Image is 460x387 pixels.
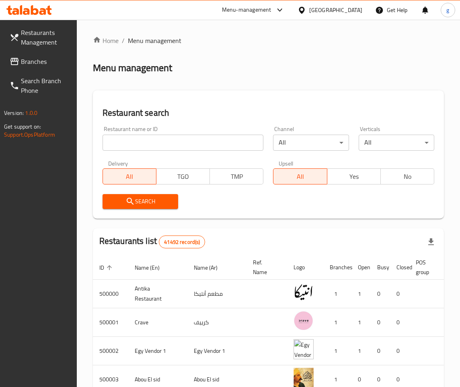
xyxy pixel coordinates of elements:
[416,258,439,277] span: POS group
[103,168,156,184] button: All
[25,108,37,118] span: 1.0.0
[294,282,314,302] img: Antika Restaurant
[93,280,128,308] td: 500000
[309,6,362,14] div: [GEOGRAPHIC_DATA]
[209,168,263,184] button: TMP
[187,308,246,337] td: كرييف
[421,232,441,252] div: Export file
[4,108,24,118] span: Version:
[99,263,115,272] span: ID
[159,238,205,246] span: 41492 record(s)
[287,255,323,280] th: Logo
[323,280,351,308] td: 1
[359,135,434,151] div: All
[93,308,128,337] td: 500001
[273,168,327,184] button: All
[128,280,187,308] td: Antika Restaurant
[390,255,409,280] th: Closed
[21,76,70,95] span: Search Branch Phone
[21,28,70,47] span: Restaurants Management
[187,337,246,365] td: Egy Vendor 1
[213,171,260,182] span: TMP
[371,337,390,365] td: 0
[128,337,187,365] td: Egy Vendor 1
[194,263,228,272] span: Name (Ar)
[3,23,77,52] a: Restaurants Management
[371,308,390,337] td: 0
[390,337,409,365] td: 0
[156,168,210,184] button: TGO
[371,255,390,280] th: Busy
[93,36,444,45] nav: breadcrumb
[380,168,434,184] button: No
[21,57,70,66] span: Branches
[4,129,55,140] a: Support.OpsPlatform
[135,263,170,272] span: Name (En)
[277,171,324,182] span: All
[323,255,351,280] th: Branches
[103,135,264,151] input: Search for restaurant name or ID..
[128,308,187,337] td: Crave
[4,121,41,132] span: Get support on:
[160,171,207,182] span: TGO
[351,308,371,337] td: 1
[93,36,119,45] a: Home
[390,280,409,308] td: 0
[446,6,449,14] span: g
[323,337,351,365] td: 1
[294,311,314,331] img: Crave
[273,135,349,151] div: All
[371,280,390,308] td: 0
[108,160,128,166] label: Delivery
[351,280,371,308] td: 1
[103,194,178,209] button: Search
[103,107,434,119] h2: Restaurant search
[187,280,246,308] td: مطعم أنتيكا
[253,258,277,277] span: Ref. Name
[351,255,371,280] th: Open
[122,36,125,45] li: /
[384,171,431,182] span: No
[3,52,77,71] a: Branches
[351,337,371,365] td: 1
[331,171,378,182] span: Yes
[93,61,172,74] h2: Menu management
[99,235,205,248] h2: Restaurants list
[159,235,205,248] div: Total records count
[323,308,351,337] td: 1
[327,168,381,184] button: Yes
[390,308,409,337] td: 0
[294,339,314,359] img: Egy Vendor 1
[128,36,181,45] span: Menu management
[106,171,153,182] span: All
[279,160,294,166] label: Upsell
[222,5,271,15] div: Menu-management
[93,337,128,365] td: 500002
[109,197,172,207] span: Search
[3,71,77,100] a: Search Branch Phone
